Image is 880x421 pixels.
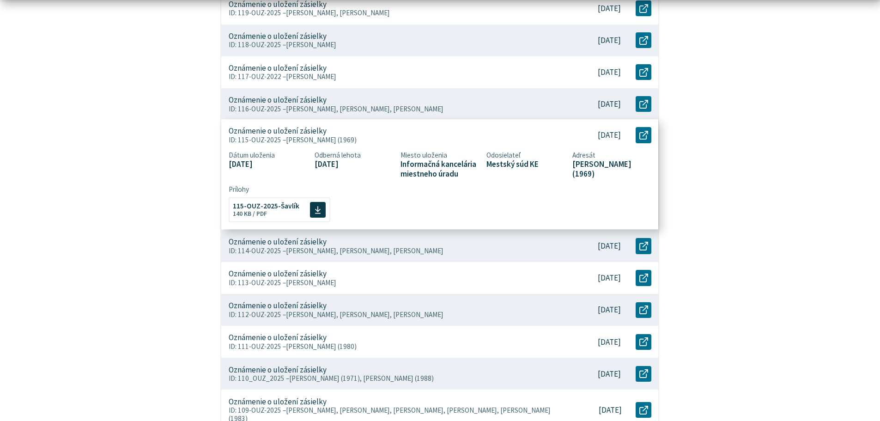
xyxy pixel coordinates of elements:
[229,333,327,342] p: Oznámenie o uložení zásielky
[229,73,555,81] p: ID: 117-OUZ-2022 –
[229,126,327,136] p: Oznámenie o uložení zásielky
[229,397,327,407] p: Oznámenie o uložení zásielky
[598,337,621,347] p: [DATE]
[315,151,394,159] span: Odberná lehota
[401,159,479,178] span: Informačná kancelária miestneho úradu
[229,151,308,159] span: Dátum uloženia
[229,311,555,319] p: ID: 112-OUZ-2025 –
[486,151,565,159] span: Odosielateľ
[229,237,327,247] p: Oznámenie o uložení zásielky
[229,105,555,113] p: ID: 116-OUZ-2025 –
[598,305,621,315] p: [DATE]
[286,278,336,287] span: [PERSON_NAME]
[401,151,479,159] span: Miesto uloženia
[229,95,327,105] p: Oznámenie o uložení zásielky
[598,273,621,283] p: [DATE]
[229,374,555,383] p: ID: 110_OUZ_2025 –
[229,301,327,311] p: Oznámenie o uložení zásielky
[229,342,555,351] p: ID: 111-OUZ-2025 –
[598,67,621,77] p: [DATE]
[286,104,443,113] span: [PERSON_NAME], [PERSON_NAME], [PERSON_NAME]
[233,202,299,209] span: 115-OUZ-2025-Šavlík
[229,197,330,222] a: 115-OUZ-2025-Šavlík 140 KB / PDF
[599,405,622,415] p: [DATE]
[572,151,651,159] span: Adresát
[229,41,555,49] p: ID: 118-OUZ-2025 –
[572,159,651,178] span: [PERSON_NAME] (1969)
[598,4,621,13] p: [DATE]
[286,310,443,319] span: [PERSON_NAME], [PERSON_NAME], [PERSON_NAME]
[598,369,621,379] p: [DATE]
[229,159,308,169] span: [DATE]
[229,365,327,375] p: Oznámenie o uložení zásielky
[229,31,327,41] p: Oznámenie o uložení zásielky
[598,130,621,140] p: [DATE]
[229,9,555,17] p: ID: 119-OUZ-2025 –
[286,8,390,17] span: [PERSON_NAME], [PERSON_NAME]
[598,36,621,45] p: [DATE]
[286,342,357,351] span: [PERSON_NAME] (1980)
[286,40,336,49] span: [PERSON_NAME]
[229,247,555,255] p: ID: 114-OUZ-2025 –
[286,135,357,144] span: [PERSON_NAME] (1969)
[229,279,555,287] p: ID: 113-OUZ-2025 –
[315,159,394,169] span: [DATE]
[233,210,267,218] span: 140 KB / PDF
[229,136,555,144] p: ID: 115-OUZ-2025 –
[289,374,434,383] span: [PERSON_NAME] (1971), [PERSON_NAME] (1988)
[598,241,621,251] p: [DATE]
[286,72,336,81] span: [PERSON_NAME]
[486,159,565,169] span: Mestský súd KE
[229,186,652,194] span: Prílohy
[229,269,327,279] p: Oznámenie o uložení zásielky
[229,63,327,73] p: Oznámenie o uložení zásielky
[286,246,443,255] span: [PERSON_NAME], [PERSON_NAME], [PERSON_NAME]
[598,99,621,109] p: [DATE]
